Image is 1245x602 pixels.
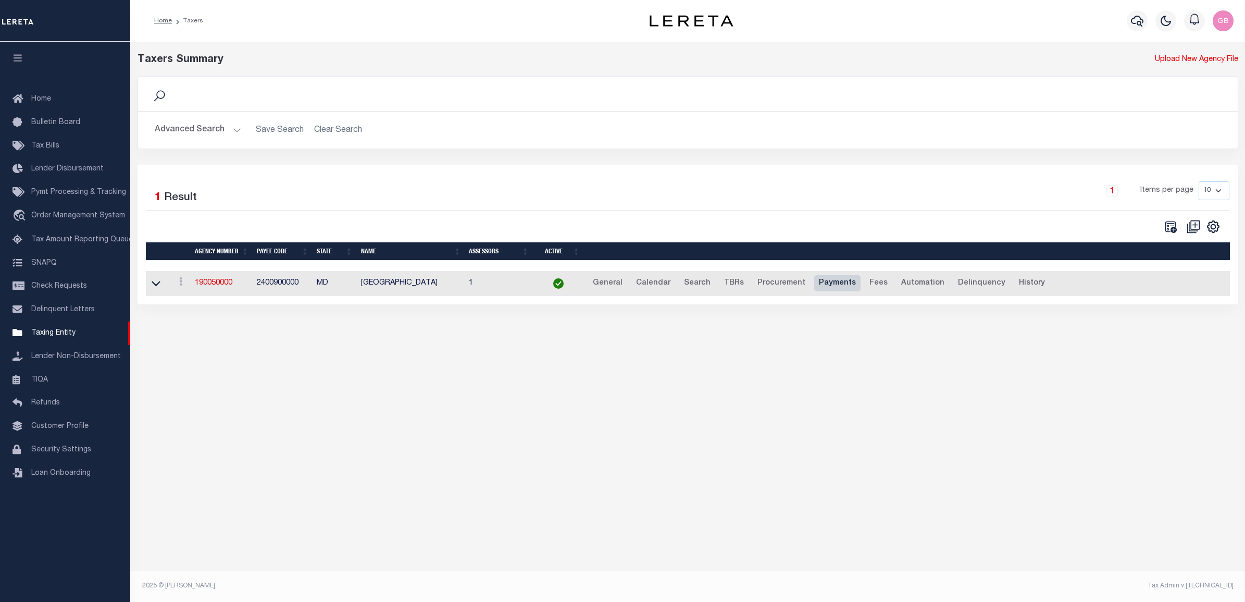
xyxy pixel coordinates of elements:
[719,275,749,292] a: TBRs
[357,242,465,261] th: Name: activate to sort column ascending
[753,275,810,292] a: Procurement
[588,275,627,292] a: General
[155,192,161,203] span: 1
[533,242,584,261] th: Active: activate to sort column ascending
[357,271,465,297] td: [GEOGRAPHIC_DATA]
[138,52,959,68] div: Taxers Summary
[31,423,89,430] span: Customer Profile
[164,190,197,206] label: Result
[313,271,357,297] td: MD
[172,16,203,26] li: Taxers
[134,581,688,591] div: 2025 © [PERSON_NAME].
[1014,275,1050,292] a: History
[465,271,533,297] td: 1
[1213,10,1234,31] img: svg+xml;base64,PHN2ZyB4bWxucz0iaHR0cDovL3d3dy53My5vcmcvMjAwMC9zdmciIHBvaW50ZXItZXZlbnRzPSJub25lIi...
[631,275,675,292] a: Calendar
[13,210,29,223] i: travel_explore
[1106,185,1118,196] a: 1
[695,581,1234,591] div: Tax Admin v.[TECHNICAL_ID]
[553,278,564,289] img: check-icon-green.svg
[154,18,172,24] a: Home
[253,271,313,297] td: 2400900000
[465,242,533,261] th: Assessors: activate to sort column ascending
[31,212,125,219] span: Order Management System
[31,446,91,453] span: Security Settings
[865,275,892,292] a: Fees
[679,275,715,292] a: Search
[31,165,104,173] span: Lender Disbursement
[31,376,48,383] span: TIQA
[191,242,253,261] th: Agency Number: activate to sort column ascending
[31,95,51,103] span: Home
[31,119,80,126] span: Bulletin Board
[31,282,87,290] span: Check Requests
[814,275,861,292] a: Payments
[31,236,133,243] span: Tax Amount Reporting Queue
[155,120,241,140] button: Advanced Search
[313,242,357,261] th: State: activate to sort column ascending
[31,470,91,477] span: Loan Onboarding
[650,15,733,27] img: logo-dark.svg
[31,142,59,150] span: Tax Bills
[31,329,76,337] span: Taxing Entity
[584,242,1230,261] th: &nbsp;
[253,242,313,261] th: Payee Code: activate to sort column ascending
[1140,185,1193,196] span: Items per page
[1155,54,1238,66] a: Upload New Agency File
[195,279,232,287] a: 190050000
[31,189,126,196] span: Pymt Processing & Tracking
[31,259,57,266] span: SNAPQ
[31,399,60,407] span: Refunds
[31,353,121,360] span: Lender Non-Disbursement
[31,306,95,313] span: Delinquent Letters
[897,275,949,292] a: Automation
[953,275,1010,292] a: Delinquency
